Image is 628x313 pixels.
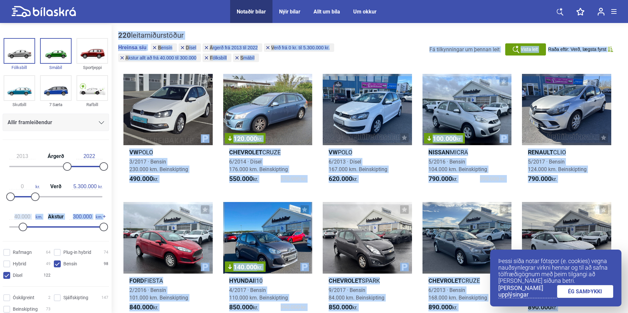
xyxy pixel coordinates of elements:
[104,260,108,267] span: 98
[46,306,51,313] span: 73
[63,249,91,256] span: Plug-in hybrid
[229,149,262,156] b: Chevrolet
[123,148,213,156] h2: POLO
[210,45,258,50] span: Árgerð frá 2013 til 2022
[210,56,227,60] span: Fólksbíll
[229,303,258,311] span: kr.
[528,159,587,172] span: 5/2017 · Bensín 124.000 km. Beinskipting
[429,46,500,53] span: Fá tilkynningar um þennan leit
[428,159,487,172] span: 5/2016 · Bensín 104.000 km. Beinskipting
[271,45,330,50] span: Verð frá 0 kr. til 5.300.000 kr.
[129,175,158,183] span: kr.
[597,8,605,16] img: user-login.svg
[158,45,172,50] span: Bensín
[233,54,259,62] button: Smábíl
[329,277,362,284] b: Chevrolet
[118,44,146,51] button: Hreinsa síu
[528,175,557,183] span: kr.
[279,9,300,15] a: Nýir bílar
[353,9,377,15] a: Um okkur
[456,136,462,142] span: kr.
[69,214,102,220] span: km.
[522,148,611,156] h2: CLIO
[422,277,512,284] h2: CRUZE
[257,136,262,142] span: kr.
[125,56,196,60] span: Akstur allt að frá 40.000 til 300.000
[428,287,487,301] span: 6/2013 · Bensín 168.000 km. Beinskipting
[329,303,357,311] span: kr.
[129,175,153,183] b: 490.000
[129,277,144,284] b: Ford
[229,277,254,284] b: Hyundai
[428,175,452,183] b: 790.000
[186,45,196,50] span: Dísel
[13,306,38,313] span: Beinskipting
[63,260,77,267] span: Bensín
[118,31,366,40] div: leitarniðurstöður
[203,43,262,52] button: Árgerð frá 2013 til 2022
[281,303,306,311] span: 990.000 kr.
[49,184,63,189] span: Verð
[13,272,22,279] span: Dísel
[428,149,450,156] b: Nissan
[40,64,72,71] div: Smábíl
[480,175,506,183] span: 890.000 kr.
[129,159,188,172] span: 3/2017 · Bensín 230.000 km. Beinskipting
[123,277,213,284] h2: FIESTA
[323,277,412,284] h2: SPARK
[223,74,313,189] a: 120.000kr.ChevroletCRUZE6/2014 · Dísel176.000 km. Beinskipting550.000kr.670.000 kr.
[129,303,153,311] b: 840.000
[329,175,352,183] b: 620.000
[329,159,387,172] span: 6/2013 · Dísel 167.000 km. Beinskipting
[428,175,457,183] span: kr.
[528,149,553,156] b: Renault
[48,294,51,301] span: 2
[329,149,338,156] b: VW
[428,303,452,311] b: 890.000
[4,64,35,71] div: Fólksbíll
[240,56,255,60] span: Smábíl
[264,43,334,52] button: Verð frá 0 kr. til 5.300.000 kr.
[13,294,34,301] span: Óskilgreint
[329,303,352,311] b: 850.000
[118,31,131,39] b: 220
[46,214,65,219] span: Akstur
[203,54,231,62] button: Fólksbíll
[300,263,309,271] img: parking.png
[237,9,266,15] div: Notaðir bílar
[46,260,51,267] span: 49
[9,214,42,220] span: km.
[329,287,384,301] span: 9/2017 · Bensín 84.000 km. Beinskipting
[323,74,412,189] a: VWPOLO6/2013 · Dísel167.000 km. Beinskipting620.000kr.
[223,148,313,156] h2: CRUZE
[76,64,108,71] div: Sportjeppi
[548,47,606,52] span: Raða eftir: Verð, lægsta fyrst
[229,175,258,183] span: kr.
[13,249,32,256] span: Rafmagn
[229,175,253,183] b: 550.000
[151,43,177,52] button: Bensín
[201,134,209,143] img: parking.png
[498,258,613,284] p: Þessi síða notar fótspor (e. cookies) vegna nauðsynlegrar virkni hennar og til að safna tölfræðig...
[229,159,288,172] span: 6/2014 · Dísel 176.000 km. Beinskipting
[422,74,512,189] a: 100.000kr.NissanMICRA5/2016 · Bensín104.000 km. Beinskipting790.000kr.890.000 kr.
[257,264,262,271] span: kr.
[521,46,538,53] span: Vista leit
[498,285,557,298] a: [PERSON_NAME] upplýsingar
[129,149,139,156] b: VW
[104,249,108,256] span: 74
[8,118,52,127] span: Allir framleiðendur
[400,263,409,271] img: parking.png
[223,277,313,284] h2: I10
[63,294,88,301] span: Sjálfskipting
[129,287,188,301] span: 2/2016 · Bensín 101.000 km. Beinskipting
[528,303,557,311] span: kr.
[40,101,72,108] div: 7 Sæta
[427,135,462,142] span: 100.000
[118,54,201,62] button: Akstur allt að frá 40.000 til 300.000
[314,9,340,15] a: Allt um bíla
[323,148,412,156] h2: POLO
